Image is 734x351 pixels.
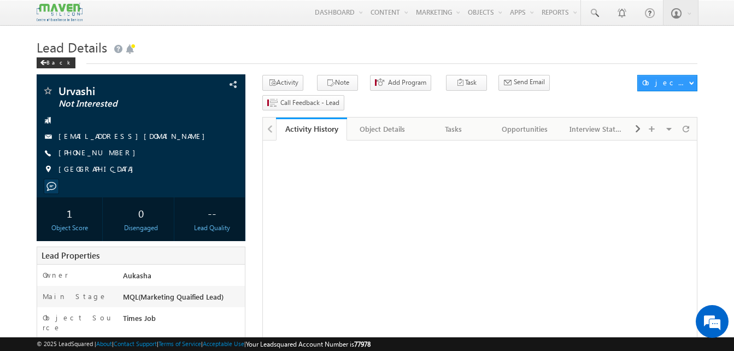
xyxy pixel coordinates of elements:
[569,122,622,136] div: Interview Status
[58,131,210,141] a: [EMAIL_ADDRESS][DOMAIN_NAME]
[642,78,689,87] div: Object Actions
[58,164,139,175] span: [GEOGRAPHIC_DATA]
[388,78,426,87] span: Add Program
[58,85,187,96] span: Urvashi
[246,340,371,348] span: Your Leadsquared Account Number is
[37,339,371,349] span: © 2025 LeadSquared | | | | |
[284,124,339,134] div: Activity History
[182,223,242,233] div: Lead Quality
[37,57,81,66] a: Back
[37,38,107,56] span: Lead Details
[356,122,408,136] div: Object Details
[58,98,187,109] span: Not Interested
[182,203,242,223] div: --
[490,118,561,141] a: Opportunities
[111,223,171,233] div: Disengaged
[370,75,431,91] button: Add Program
[317,75,358,91] button: Note
[39,203,99,223] div: 1
[427,122,480,136] div: Tasks
[58,148,141,159] span: [PHONE_NUMBER]
[96,340,112,347] a: About
[39,223,99,233] div: Object Score
[498,75,550,91] button: Send Email
[498,122,551,136] div: Opportunities
[561,118,632,141] a: Interview Status
[354,340,371,348] span: 77978
[120,313,245,328] div: Times Job
[123,271,151,280] span: Aukasha
[37,57,75,68] div: Back
[111,203,171,223] div: 0
[43,270,68,280] label: Owner
[262,75,303,91] button: Activity
[419,118,490,141] a: Tasks
[120,291,245,307] div: MQL(Marketing Quaified Lead)
[637,75,697,91] button: Object Actions
[114,340,157,347] a: Contact Support
[446,75,487,91] button: Task
[276,118,347,141] a: Activity History
[514,77,545,87] span: Send Email
[347,118,418,141] a: Object Details
[43,313,113,332] label: Object Source
[43,291,107,301] label: Main Stage
[158,340,201,347] a: Terms of Service
[37,3,83,22] img: Custom Logo
[280,98,339,108] span: Call Feedback - Lead
[262,95,344,111] button: Call Feedback - Lead
[42,250,99,261] span: Lead Properties
[203,340,244,347] a: Acceptable Use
